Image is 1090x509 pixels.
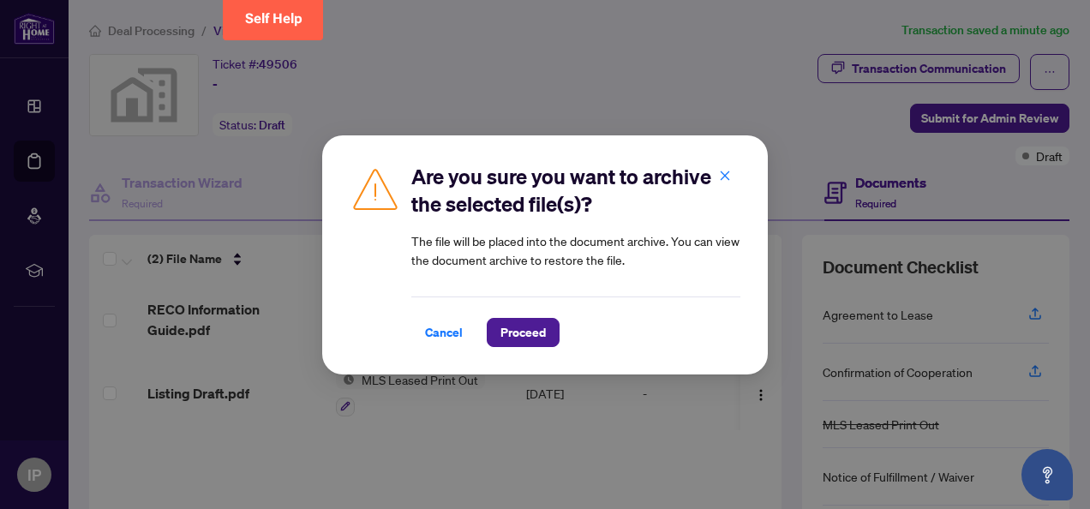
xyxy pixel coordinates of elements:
[719,169,731,181] span: close
[1021,449,1073,500] button: Open asap
[350,163,401,214] img: Caution Icon
[411,163,740,218] h2: Are you sure you want to archive the selected file(s)?
[425,319,463,346] span: Cancel
[411,318,476,347] button: Cancel
[245,10,302,27] span: Self Help
[411,231,740,269] article: The file will be placed into the document archive. You can view the document archive to restore t...
[500,319,546,346] span: Proceed
[487,318,560,347] button: Proceed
